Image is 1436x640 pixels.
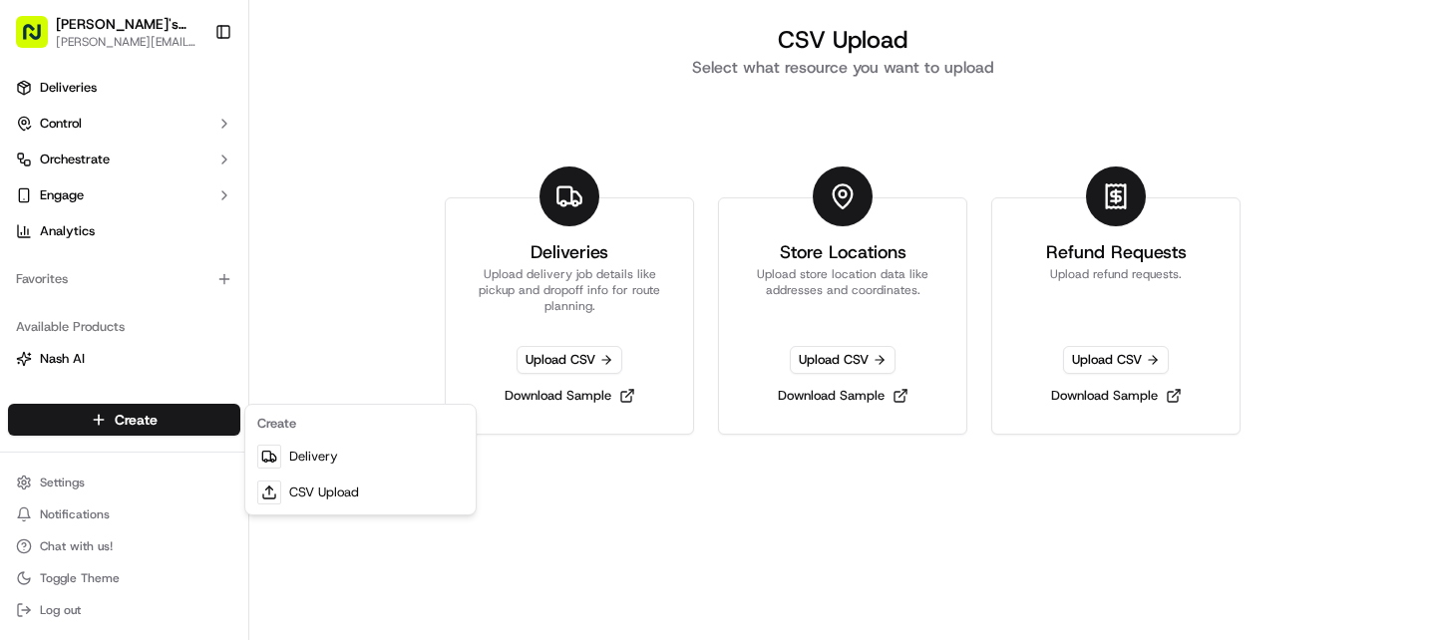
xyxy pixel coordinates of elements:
[40,115,82,133] span: Control
[40,570,120,586] span: Toggle Theme
[40,538,113,554] span: Chat with us!
[40,151,110,168] span: Orchestrate
[40,186,84,204] span: Engage
[56,34,198,50] span: [PERSON_NAME][EMAIL_ADDRESS][DOMAIN_NAME]
[169,291,184,307] div: 💻
[161,281,328,317] a: 💻API Documentation
[68,190,327,210] div: Start new chat
[20,190,56,226] img: 1736555255976-a54dd68f-1ca7-489b-9aae-adbdc363a1c4
[790,346,896,374] span: Upload CSV
[743,266,942,314] p: Upload store location data like addresses and coordinates.
[8,311,240,343] div: Available Products
[249,439,472,475] a: Delivery
[339,196,363,220] button: Start new chat
[8,263,240,295] div: Favorites
[517,346,622,374] span: Upload CSV
[20,80,363,112] p: Welcome 👋
[1050,266,1182,314] p: Upload refund requests.
[12,281,161,317] a: 📗Knowledge Base
[1063,346,1169,374] span: Upload CSV
[40,350,85,368] span: Nash AI
[52,129,359,150] input: Got a question? Start typing here...
[249,409,472,439] div: Create
[40,475,85,490] span: Settings
[497,382,643,410] a: Download Sample
[40,602,81,618] span: Log out
[249,475,472,510] a: CSV Upload
[770,382,916,410] a: Download Sample
[1043,382,1190,410] a: Download Sample
[40,222,95,240] span: Analytics
[780,238,906,266] h3: Store Locations
[445,56,1241,80] h2: Select what resource you want to upload
[188,289,320,309] span: API Documentation
[115,410,158,430] span: Create
[20,291,36,307] div: 📗
[68,210,252,226] div: We're available if you need us!
[56,14,198,34] span: [PERSON_NAME]'s Local
[531,238,608,266] h3: Deliveries
[1046,238,1187,266] h3: Refund Requests
[20,20,60,60] img: Nash
[40,506,110,522] span: Notifications
[198,338,241,353] span: Pylon
[40,289,153,309] span: Knowledge Base
[40,386,69,404] span: Fleet
[141,337,241,353] a: Powered byPylon
[470,266,669,314] p: Upload delivery job details like pickup and dropoff info for route planning.
[445,24,1241,56] h1: CSV Upload
[40,79,97,97] span: Deliveries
